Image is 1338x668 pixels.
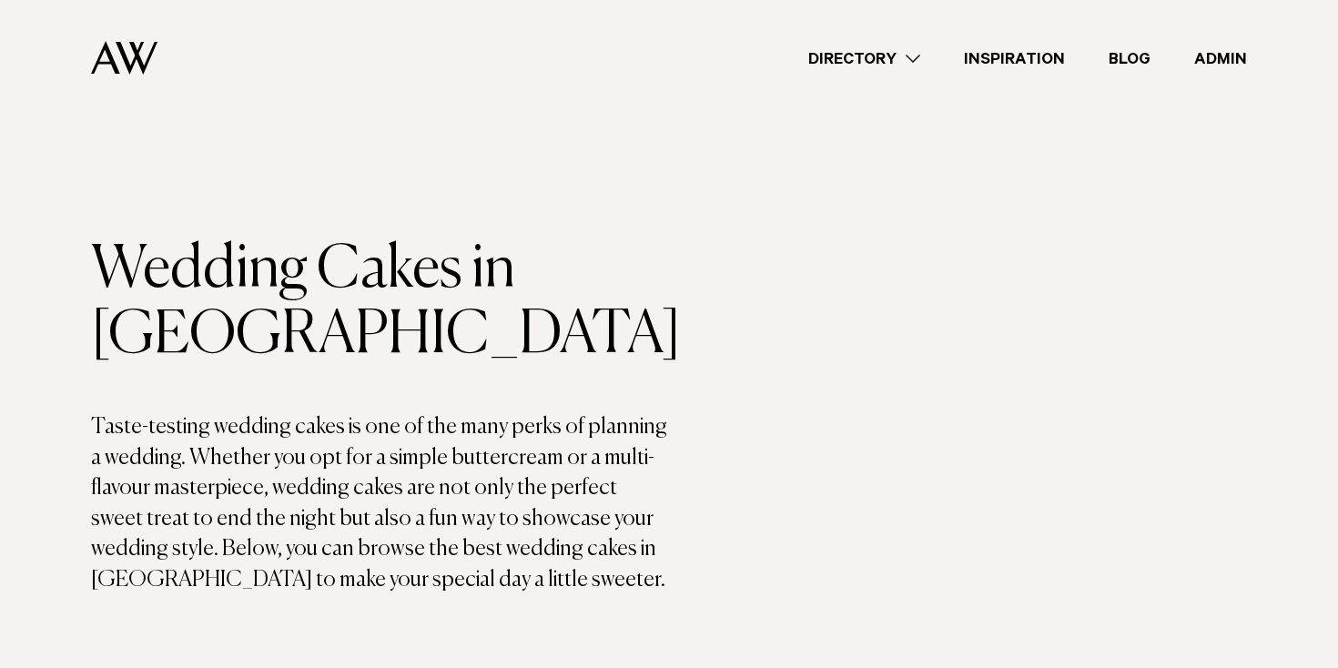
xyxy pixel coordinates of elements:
img: Auckland Weddings Logo [91,41,157,75]
a: Inspiration [942,46,1087,71]
a: Admin [1172,46,1269,71]
a: Blog [1087,46,1172,71]
a: Directory [786,46,942,71]
p: Taste-testing wedding cakes is one of the many perks of planning a wedding. Whether you opt for a... [91,412,669,596]
h1: Wedding Cakes in [GEOGRAPHIC_DATA] [91,238,669,369]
